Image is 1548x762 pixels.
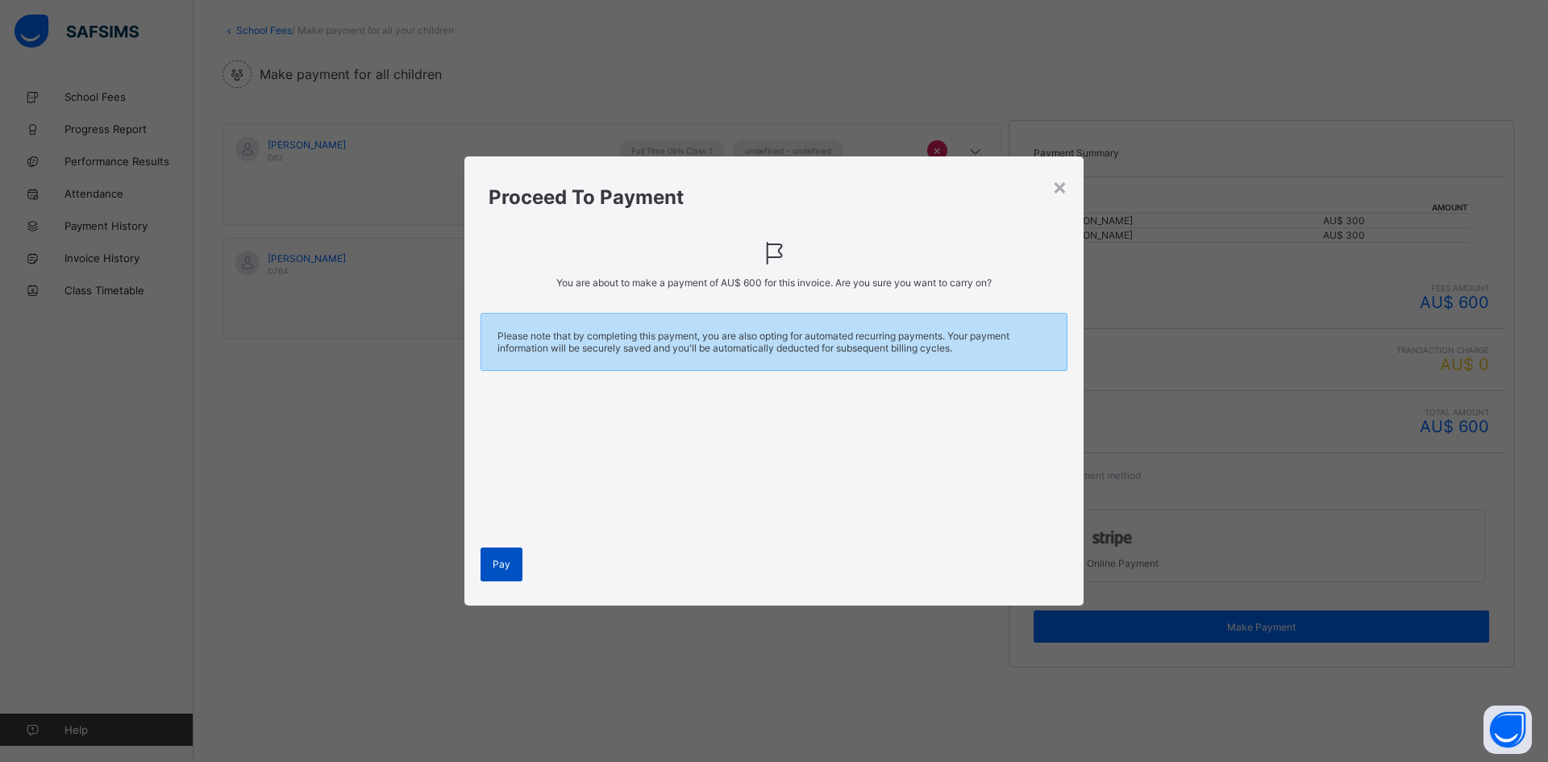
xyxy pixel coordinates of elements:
span: Pay [493,558,510,570]
span: You are about to make a payment of for this invoice. Are you sure you want to carry on? [489,277,1059,289]
div: × [1052,173,1067,200]
span: Please note that by completing this payment, you are also opting for automated recurring payments... [497,330,1051,354]
h1: Proceed To Payment [489,185,1059,209]
button: Open asap [1483,706,1532,754]
span: AU$ 600 [721,277,762,289]
iframe: Secure payment input frame [477,392,1071,543]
